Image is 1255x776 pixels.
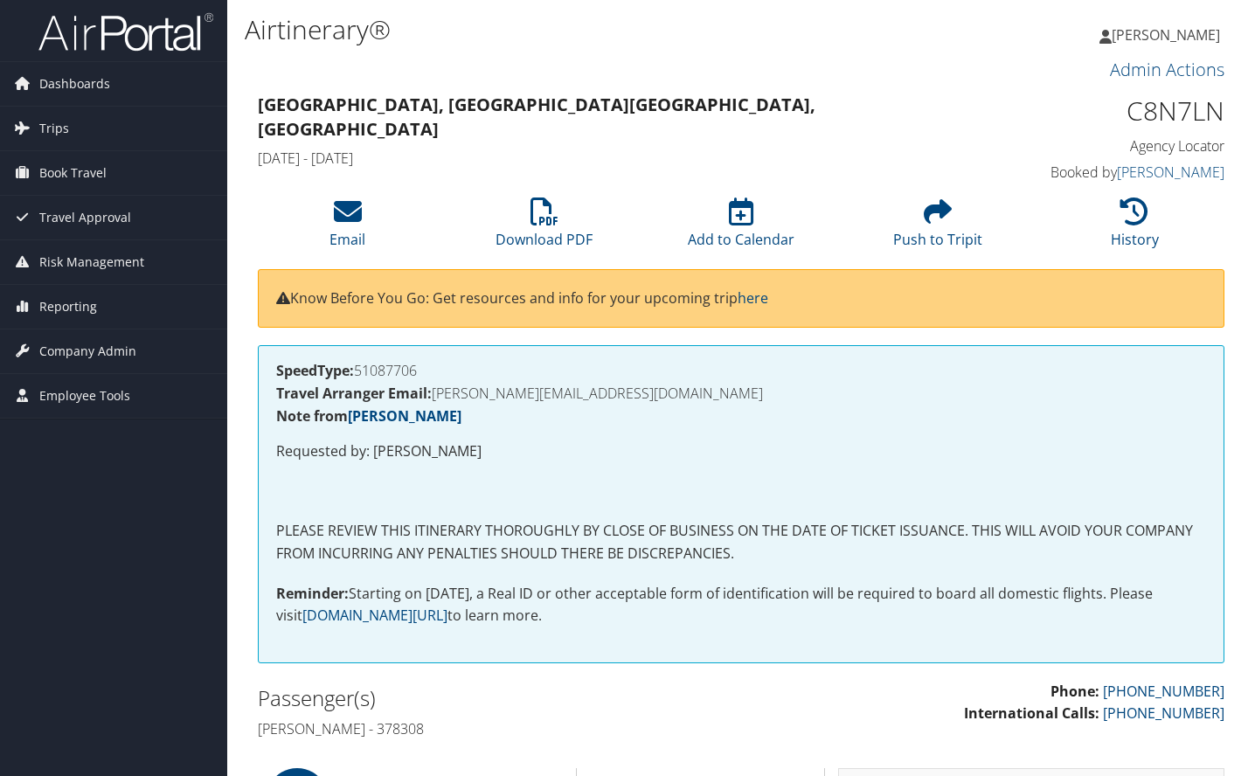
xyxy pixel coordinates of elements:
span: Dashboards [39,62,110,106]
strong: International Calls: [964,703,1099,723]
span: Book Travel [39,151,107,195]
a: Download PDF [496,207,593,249]
span: Travel Approval [39,196,131,239]
span: Employee Tools [39,374,130,418]
a: Email [329,207,365,249]
strong: [GEOGRAPHIC_DATA], [GEOGRAPHIC_DATA] [GEOGRAPHIC_DATA], [GEOGRAPHIC_DATA] [258,93,815,141]
span: [PERSON_NAME] [1112,25,1220,45]
h4: [PERSON_NAME] - 378308 [258,719,728,738]
span: Risk Management [39,240,144,284]
h4: Booked by [1002,163,1224,182]
a: [PHONE_NUMBER] [1103,703,1224,723]
a: History [1111,207,1159,249]
strong: Phone: [1050,682,1099,701]
span: Trips [39,107,69,150]
h4: Agency Locator [1002,136,1224,156]
p: PLEASE REVIEW THIS ITINERARY THOROUGHLY BY CLOSE OF BUSINESS ON THE DATE OF TICKET ISSUANCE. THIS... [276,520,1206,565]
strong: Note from [276,406,461,426]
strong: Reminder: [276,584,349,603]
p: Know Before You Go: Get resources and info for your upcoming trip [276,288,1206,310]
strong: Travel Arranger Email: [276,384,432,403]
a: Admin Actions [1110,58,1224,81]
a: Push to Tripit [893,207,982,249]
h4: [PERSON_NAME][EMAIL_ADDRESS][DOMAIN_NAME] [276,386,1206,400]
p: Requested by: [PERSON_NAME] [276,440,1206,463]
a: here [738,288,768,308]
p: Starting on [DATE], a Real ID or other acceptable form of identification will be required to boar... [276,583,1206,627]
strong: SpeedType: [276,361,354,380]
img: airportal-logo.png [38,11,213,52]
a: [PHONE_NUMBER] [1103,682,1224,701]
span: Company Admin [39,329,136,373]
h4: [DATE] - [DATE] [258,149,976,168]
a: [DOMAIN_NAME][URL] [302,606,447,625]
a: [PERSON_NAME] [348,406,461,426]
a: [PERSON_NAME] [1117,163,1224,182]
h1: Airtinerary® [245,11,906,48]
a: Add to Calendar [688,207,794,249]
h1: C8N7LN [1002,93,1224,129]
span: Reporting [39,285,97,329]
h2: Passenger(s) [258,683,728,713]
h4: 51087706 [276,364,1206,378]
a: [PERSON_NAME] [1099,9,1238,61]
